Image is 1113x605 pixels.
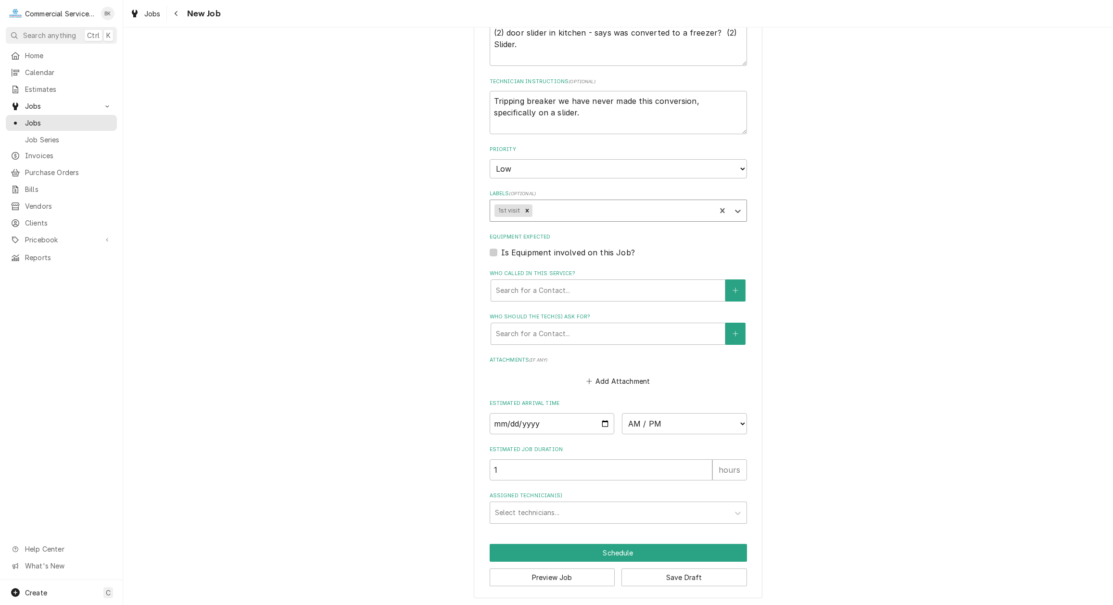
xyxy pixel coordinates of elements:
[490,190,747,198] label: Labels
[25,235,98,245] span: Pricebook
[9,7,22,20] div: C
[25,589,47,597] span: Create
[144,9,161,19] span: Jobs
[6,181,117,197] a: Bills
[490,413,615,434] input: Date
[490,446,747,480] div: Estimated Job Duration
[522,204,532,217] div: Remove 1st visit
[490,544,747,562] div: Button Group Row
[23,30,76,40] span: Search anything
[490,400,747,407] label: Estimated Arrival Time
[25,167,112,177] span: Purchase Orders
[9,7,22,20] div: Commercial Service Co.'s Avatar
[6,98,117,114] a: Go to Jobs
[529,357,547,363] span: ( if any )
[733,330,738,337] svg: Create New Contact
[25,135,112,145] span: Job Series
[490,91,747,134] textarea: Tripping breaker we have never made this conversion, specifically on a slider.
[490,544,747,586] div: Button Group
[490,568,615,586] button: Preview Job
[6,81,117,97] a: Estimates
[6,215,117,231] a: Clients
[490,562,747,586] div: Button Group Row
[184,7,221,20] span: New Job
[25,67,112,77] span: Calendar
[490,356,747,388] div: Attachments
[490,492,747,500] label: Assigned Technician(s)
[6,64,117,80] a: Calendar
[25,84,112,94] span: Estimates
[25,252,112,263] span: Reports
[25,151,112,161] span: Invoices
[490,146,747,153] label: Priority
[490,23,747,66] textarea: (2) door slider in kitchen - says was converted to a freezer? (2) Slider.
[490,233,747,258] div: Equipment Expected
[101,7,114,20] div: Brian Key's Avatar
[6,48,117,63] a: Home
[106,588,111,598] span: C
[490,492,747,523] div: Assigned Technician(s)
[25,101,98,111] span: Jobs
[6,132,117,148] a: Job Series
[490,400,747,434] div: Estimated Arrival Time
[6,250,117,265] a: Reports
[25,218,112,228] span: Clients
[490,544,747,562] button: Schedule
[490,270,747,277] label: Who called in this service?
[6,558,117,574] a: Go to What's New
[509,191,536,196] span: ( optional )
[490,446,747,454] label: Estimated Job Duration
[569,79,595,84] span: ( optional )
[490,233,747,241] label: Equipment Expected
[584,375,652,388] button: Add Attachment
[25,118,112,128] span: Jobs
[501,247,635,258] label: Is Equipment involved on this Job?
[490,313,747,321] label: Who should the tech(s) ask for?
[6,115,117,131] a: Jobs
[126,6,164,22] a: Jobs
[25,50,112,61] span: Home
[6,198,117,214] a: Vendors
[490,270,747,301] div: Who called in this service?
[712,459,747,480] div: hours
[87,30,100,40] span: Ctrl
[25,184,112,194] span: Bills
[490,78,747,86] label: Technician Instructions
[6,148,117,164] a: Invoices
[725,323,746,345] button: Create New Contact
[25,201,112,211] span: Vendors
[169,6,184,21] button: Navigate back
[6,232,117,248] a: Go to Pricebook
[6,27,117,44] button: Search anythingCtrlK
[106,30,111,40] span: K
[725,279,746,302] button: Create New Contact
[101,7,114,20] div: BK
[6,164,117,180] a: Purchase Orders
[621,568,747,586] button: Save Draft
[25,544,111,554] span: Help Center
[490,146,747,178] div: Priority
[25,561,111,571] span: What's New
[25,9,96,19] div: Commercial Service Co.
[490,10,747,66] div: Reason For Call
[733,287,738,294] svg: Create New Contact
[490,190,747,221] div: Labels
[490,78,747,134] div: Technician Instructions
[494,204,521,217] div: 1st visit
[490,356,747,364] label: Attachments
[6,541,117,557] a: Go to Help Center
[622,413,747,434] select: Time Select
[490,313,747,344] div: Who should the tech(s) ask for?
